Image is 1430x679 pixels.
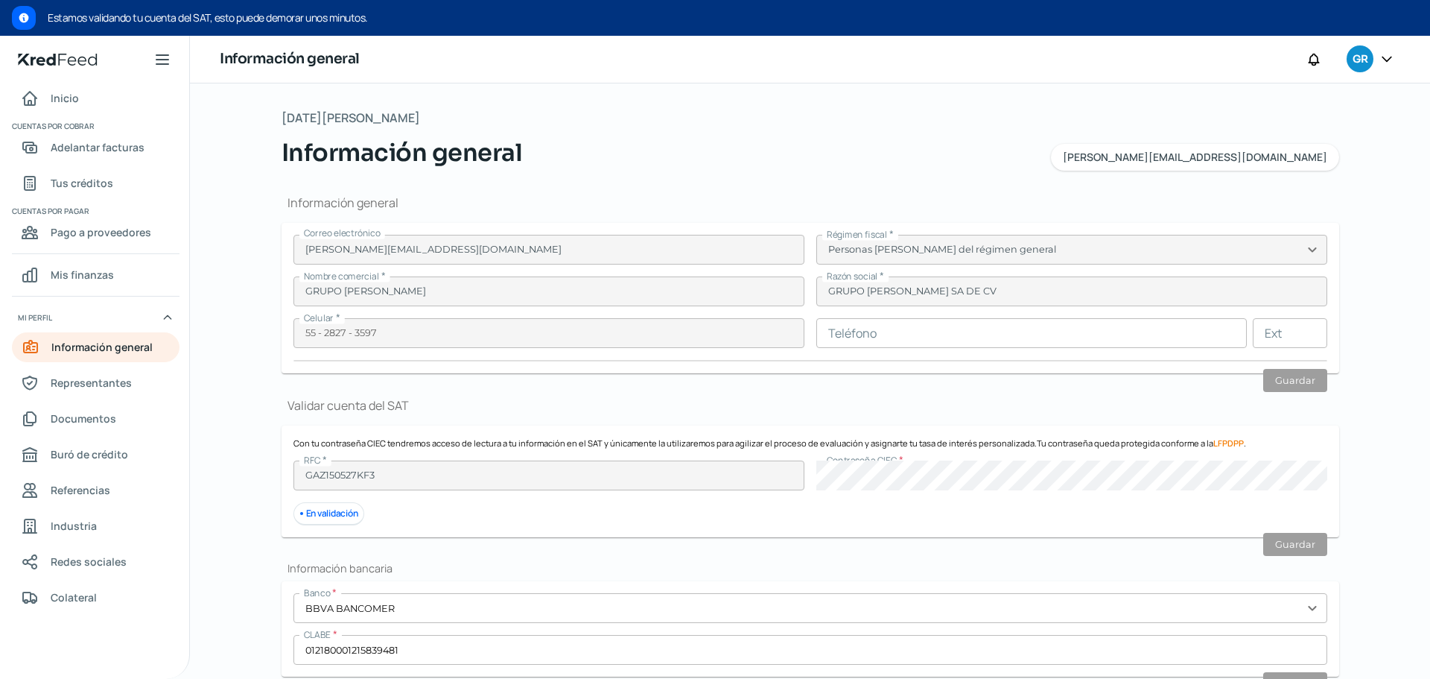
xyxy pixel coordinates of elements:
span: Información general [282,135,523,171]
span: Estamos validando tu cuenta del SAT, esto puede demorar unos minutos. [48,9,1418,27]
a: Representantes [12,368,179,398]
a: Mis finanzas [12,260,179,290]
span: Celular [304,312,334,324]
span: [PERSON_NAME][EMAIL_ADDRESS][DOMAIN_NAME] [1063,152,1327,162]
span: Correo electrónico [304,227,381,239]
span: Colateral [51,588,97,607]
span: Información general [51,338,153,356]
span: Representantes [51,373,132,392]
span: GR [1353,51,1367,69]
span: Redes sociales [51,552,127,571]
button: Guardar [1263,533,1327,556]
span: Pago a proveedores [51,223,151,241]
span: Documentos [51,409,116,428]
span: RFC [304,454,320,467]
a: Colateral [12,583,179,613]
span: Cuentas por cobrar [12,119,177,133]
a: Adelantar facturas [12,133,179,162]
span: Mis finanzas [51,265,114,284]
span: Razón social [827,270,877,282]
a: Inicio [12,83,179,113]
div: En validación [293,502,365,525]
h1: Información general [220,48,360,70]
h1: Información general [282,195,1339,211]
a: Referencias [12,476,179,505]
span: Contraseña CIEC [827,454,897,467]
a: Redes sociales [12,547,179,577]
a: Pago a proveedores [12,218,179,247]
p: Con tu contraseña CIEC tendremos acceso de lectura a tu información en el SAT y únicamente la uti... [293,438,1327,449]
a: Tus créditos [12,168,179,198]
span: Banco [304,587,330,599]
span: Cuentas por pagar [12,204,177,218]
button: Guardar [1263,369,1327,392]
span: Industria [51,517,97,535]
span: [DATE][PERSON_NAME] [282,107,420,129]
a: Documentos [12,404,179,434]
h1: Validar cuenta del SAT [282,397,1339,414]
span: Adelantar facturas [51,138,144,157]
span: Tus créditos [51,174,113,192]
span: Mi perfil [18,311,52,324]
a: LFPDPP [1213,438,1244,449]
a: Industria [12,511,179,541]
h2: Información bancaria [282,561,1339,575]
a: Información general [12,332,179,362]
span: Referencias [51,481,110,499]
span: Régimen fiscal [827,228,887,241]
span: CLABE [304,628,331,641]
span: Buró de crédito [51,445,128,464]
span: Nombre comercial [304,270,379,282]
span: Inicio [51,89,79,107]
a: Buró de crédito [12,440,179,470]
